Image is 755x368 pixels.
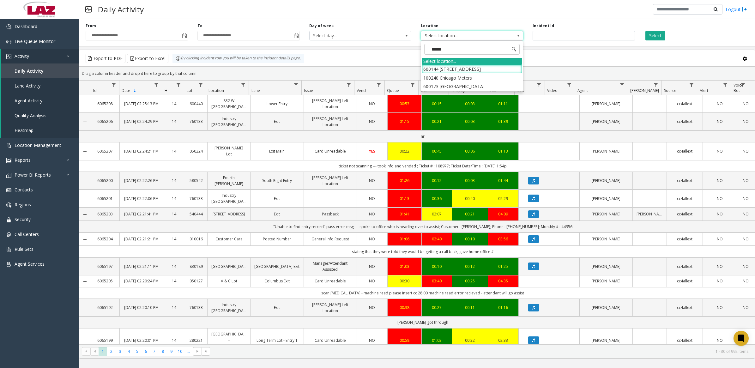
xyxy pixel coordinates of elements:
a: Daily Activity [1,63,79,78]
a: Quality Analysis [1,108,79,123]
a: 830189 [189,263,203,269]
a: 00:27 [426,305,448,311]
a: cc4allext [671,196,699,202]
a: [PERSON_NAME] [583,236,629,242]
a: cc4allext [671,263,699,269]
td: scan [MEDICAL_DATA] - machine read please insert cc 28.00 machine read error recieved - attendant... [91,287,755,299]
a: Source Filter Menu [687,81,696,89]
a: 01:11 [492,101,515,107]
a: 01:13 [492,148,515,154]
div: 00:38 [391,305,418,311]
div: 00:03 [456,118,484,124]
a: [DATE] 02:22:06 PM [124,196,159,202]
a: 14 [167,263,181,269]
span: NO [369,178,375,183]
img: 'icon' [6,39,11,44]
span: NO [369,278,375,284]
a: [PERSON_NAME] [583,196,629,202]
span: Agent Services [15,261,45,267]
li: 600173 [GEOGRAPHIC_DATA] [422,82,522,91]
a: [PERSON_NAME] Left Location [308,175,353,187]
a: NO [741,118,751,124]
img: 'icon' [6,54,11,59]
a: 00:15 [426,178,448,184]
a: 02:07 [426,211,448,217]
a: Posted Number [254,236,299,242]
a: 03:40 [426,278,448,284]
div: 00:21 [426,118,448,124]
li: 100240 Chicago Meters [422,74,522,82]
span: NO [369,264,375,269]
a: NO [361,178,384,184]
a: 832 W [GEOGRAPHIC_DATA] [211,98,246,110]
span: Daily Activity [15,68,44,74]
img: logout [742,6,747,13]
a: Queue Filter Menu [408,81,417,89]
a: General Info Request [308,236,353,242]
a: 04:09 [492,211,515,217]
img: 'icon' [6,262,11,267]
a: [DATE] 02:24:29 PM [124,118,159,124]
a: NO [361,305,384,311]
a: NO [361,337,384,343]
a: NO [741,148,751,154]
span: Location Management [15,142,61,148]
a: 01:44 [492,178,515,184]
div: 01:06 [391,236,418,242]
div: 01:41 [391,211,418,217]
a: NO [361,118,384,124]
div: 01:15 [391,118,418,124]
div: 00:45 [426,148,448,154]
div: 00:30 [391,278,418,284]
span: Live Queue Monitor [15,38,55,44]
img: 'icon' [6,232,11,237]
a: Exit [254,211,299,217]
a: Activity [1,49,79,63]
a: Collapse Details [79,212,91,217]
a: 14 [167,211,181,217]
a: NO [707,305,733,311]
a: 00:12 [456,263,484,269]
td: nr [91,130,755,142]
a: [PERSON_NAME] [583,263,629,269]
a: NO [741,101,751,107]
a: 14 [167,178,181,184]
a: Logout [726,6,747,13]
img: 'icon' [6,202,11,208]
a: [PERSON_NAME] [583,148,629,154]
img: 'icon' [6,188,11,193]
a: 02:40 [426,236,448,242]
span: NO [369,236,375,242]
a: 00:53 [391,101,418,107]
a: [PERSON_NAME] Left Location [308,98,353,110]
span: NO [369,101,375,106]
a: Collapse Details [79,119,91,124]
a: 00:06 [456,148,484,154]
a: [DATE] 02:24:21 PM [124,148,159,154]
td: ticket not scanning --- took info and vended ; Ticket # : 108977; Ticket Date/Time : [DATE] 1:54p [91,160,755,172]
a: Exit [254,305,299,311]
a: YES [361,148,384,154]
div: 00:36 [426,196,448,202]
a: cc4allext [671,178,699,184]
a: 00:03 [456,178,484,184]
a: NO [741,236,751,242]
a: NO [707,178,733,184]
a: Manager/Attendant Assisted [308,260,353,272]
a: 6065204 [94,236,116,242]
a: [DATE] 02:21:21 PM [124,236,159,242]
a: 14 [167,236,181,242]
a: [PERSON_NAME] [583,211,629,217]
a: 01:13 [391,196,418,202]
a: 00:10 [456,236,484,242]
div: 00:11 [456,305,484,311]
a: NO [707,236,733,242]
a: NO [741,211,751,217]
img: 'icon' [6,247,11,252]
a: Agent Activity [1,93,79,108]
a: 6065207 [94,148,116,154]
